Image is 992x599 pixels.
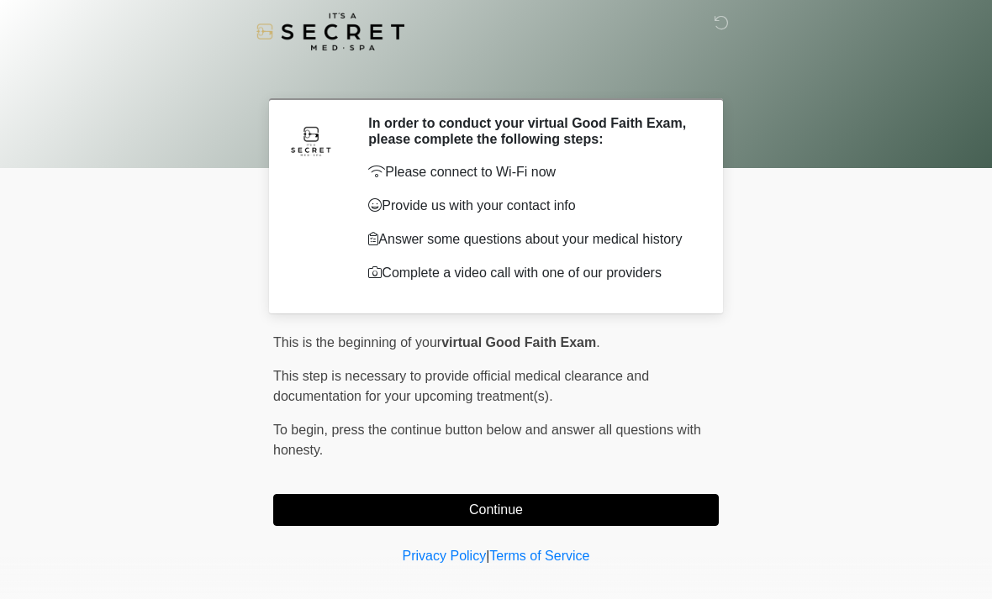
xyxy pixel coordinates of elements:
img: It's A Secret Med Spa Logo [256,13,404,50]
span: press the continue button below and answer all questions with honesty. [273,423,701,457]
p: Please connect to Wi-Fi now [368,162,694,182]
h1: ‎ ‎ [261,60,731,92]
h2: In order to conduct your virtual Good Faith Exam, please complete the following steps: [368,115,694,147]
span: To begin, [273,423,331,437]
a: | [486,549,489,563]
span: . [596,335,599,349]
p: Answer some questions about your medical history [368,229,694,250]
span: This is the beginning of your [273,335,441,349]
a: Terms of Service [489,549,589,563]
p: Provide us with your contact info [368,196,694,216]
strong: virtual Good Faith Exam [441,335,596,349]
button: Continue [273,494,719,526]
p: Complete a video call with one of our providers [368,263,694,283]
a: Privacy Policy [403,549,487,563]
img: Agent Avatar [286,115,336,166]
span: This step is necessary to provide official medical clearance and documentation for your upcoming ... [273,369,649,403]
